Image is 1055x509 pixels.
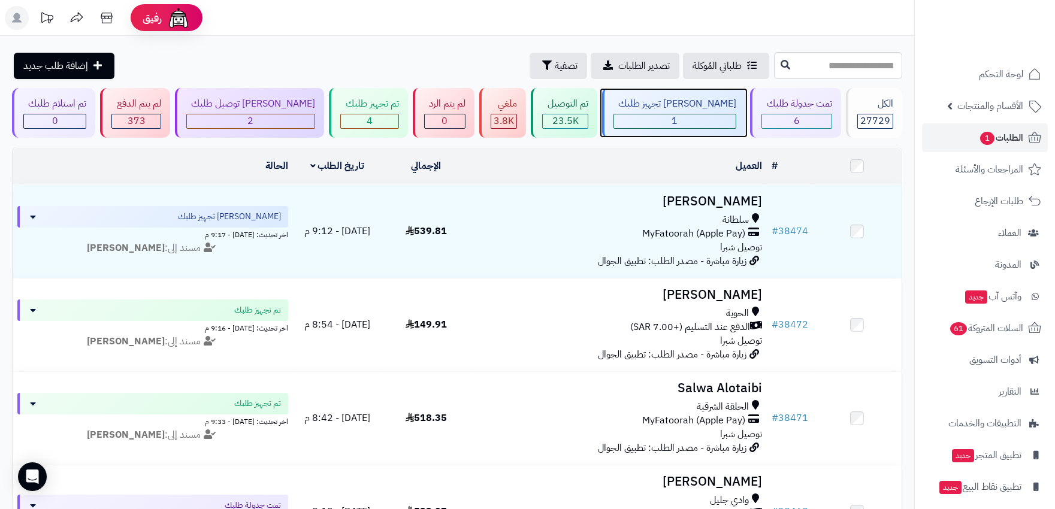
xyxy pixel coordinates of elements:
[555,59,578,73] span: تصفية
[178,211,281,223] span: [PERSON_NAME] تجهيز طلبك
[965,290,987,304] span: جديد
[475,195,761,208] h3: [PERSON_NAME]
[598,347,746,362] span: زيارة مباشرة - مصدر الطلب: تطبيق الجوال
[720,240,762,255] span: توصيل شبرا
[710,493,749,507] span: وادي جليل
[772,224,778,238] span: #
[844,88,905,138] a: الكل27729
[995,256,1021,273] span: المدونة
[951,447,1021,463] span: تطبيق المتجر
[143,11,162,25] span: رفيق
[186,97,315,111] div: [PERSON_NAME] توصيل طلبك
[234,398,281,410] span: تم تجهيز طلبك
[327,88,410,138] a: تم تجهيز طلبك 4
[772,411,808,425] a: #38471
[598,441,746,455] span: زيارة مباشرة - مصدر الطلب: تطبيق الجوال
[949,320,1023,337] span: السلات المتروكة
[17,321,288,334] div: اخر تحديث: [DATE] - 9:16 م
[860,114,890,128] span: 27729
[922,250,1048,279] a: المدونة
[922,219,1048,247] a: العملاء
[600,88,748,138] a: [PERSON_NAME] تجهيز طلبك 1
[304,317,370,332] span: [DATE] - 8:54 م
[979,66,1023,83] span: لوحة التحكم
[922,346,1048,374] a: أدوات التسويق
[442,114,448,128] span: 0
[772,317,778,332] span: #
[406,224,447,238] span: 539.81
[998,225,1021,241] span: العملاء
[24,114,86,128] div: 0
[762,114,831,128] div: 6
[613,97,736,111] div: [PERSON_NAME] تجهيز طلبك
[528,88,599,138] a: تم التوصيل 23.5K
[794,114,800,128] span: 6
[761,97,832,111] div: تمت جدولة طلبك
[304,224,370,238] span: [DATE] - 9:12 م
[748,88,843,138] a: تمت جدولة طلبك 6
[17,414,288,427] div: اخر تحديث: [DATE] - 9:33 م
[340,97,398,111] div: تم تجهيز طلبك
[772,317,808,332] a: #38472
[952,449,974,462] span: جديد
[491,97,517,111] div: ملغي
[950,322,967,335] span: 61
[494,114,514,128] span: 3.8K
[591,53,679,79] a: تصدير الطلبات
[475,381,761,395] h3: Salwa Alotaibi
[87,334,165,349] strong: [PERSON_NAME]
[922,472,1048,501] a: تطبيق نقاط البيعجديد
[424,97,465,111] div: لم يتم الرد
[367,114,373,128] span: 4
[14,53,114,79] a: إضافة طلب جديد
[772,159,778,173] a: #
[999,383,1021,400] span: التقارير
[475,288,761,302] h3: [PERSON_NAME]
[491,114,516,128] div: 3840
[922,282,1048,311] a: وآتس آبجديد
[683,53,769,79] a: طلباتي المُوكلة
[406,317,447,332] span: 149.91
[922,409,1048,438] a: التطبيقات والخدمات
[969,352,1021,368] span: أدوات التسويق
[187,114,315,128] div: 2
[410,88,477,138] a: لم يتم الرد 0
[8,241,297,255] div: مسند إلى:
[23,59,88,73] span: إضافة طلب جديد
[341,114,398,128] div: 4
[618,59,670,73] span: تصدير الطلبات
[956,161,1023,178] span: المراجعات والأسئلة
[642,414,745,428] span: MyFatoorah (Apple Pay)
[720,334,762,348] span: توصيل شبرا
[772,224,808,238] a: #38474
[543,114,587,128] div: 23503
[630,320,750,334] span: الدفع عند التسليم (+7.00 SAR)
[477,88,528,138] a: ملغي 3.8K
[8,335,297,349] div: مسند إلى:
[542,97,588,111] div: تم التوصيل
[52,114,58,128] span: 0
[723,213,749,227] span: سلطانة
[922,377,1048,406] a: التقارير
[672,114,678,128] span: 1
[310,159,365,173] a: تاريخ الطلب
[979,129,1023,146] span: الطلبات
[173,88,327,138] a: [PERSON_NAME] توصيل طلبك 2
[922,187,1048,216] a: طلبات الإرجاع
[167,6,191,30] img: ai-face.png
[128,114,146,128] span: 373
[922,60,1048,89] a: لوحة التحكم
[975,193,1023,210] span: طلبات الإرجاع
[598,254,746,268] span: زيارة مباشرة - مصدر الطلب: تطبيق الجوال
[87,241,165,255] strong: [PERSON_NAME]
[406,411,447,425] span: 518.35
[720,427,762,441] span: توصيل شبرا
[111,97,161,111] div: لم يتم الدفع
[697,400,749,414] span: الحلقة الشرقية
[922,123,1048,152] a: الطلبات1
[8,428,297,442] div: مسند إلى:
[922,314,1048,343] a: السلات المتروكة61
[425,114,465,128] div: 0
[772,411,778,425] span: #
[980,132,994,145] span: 1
